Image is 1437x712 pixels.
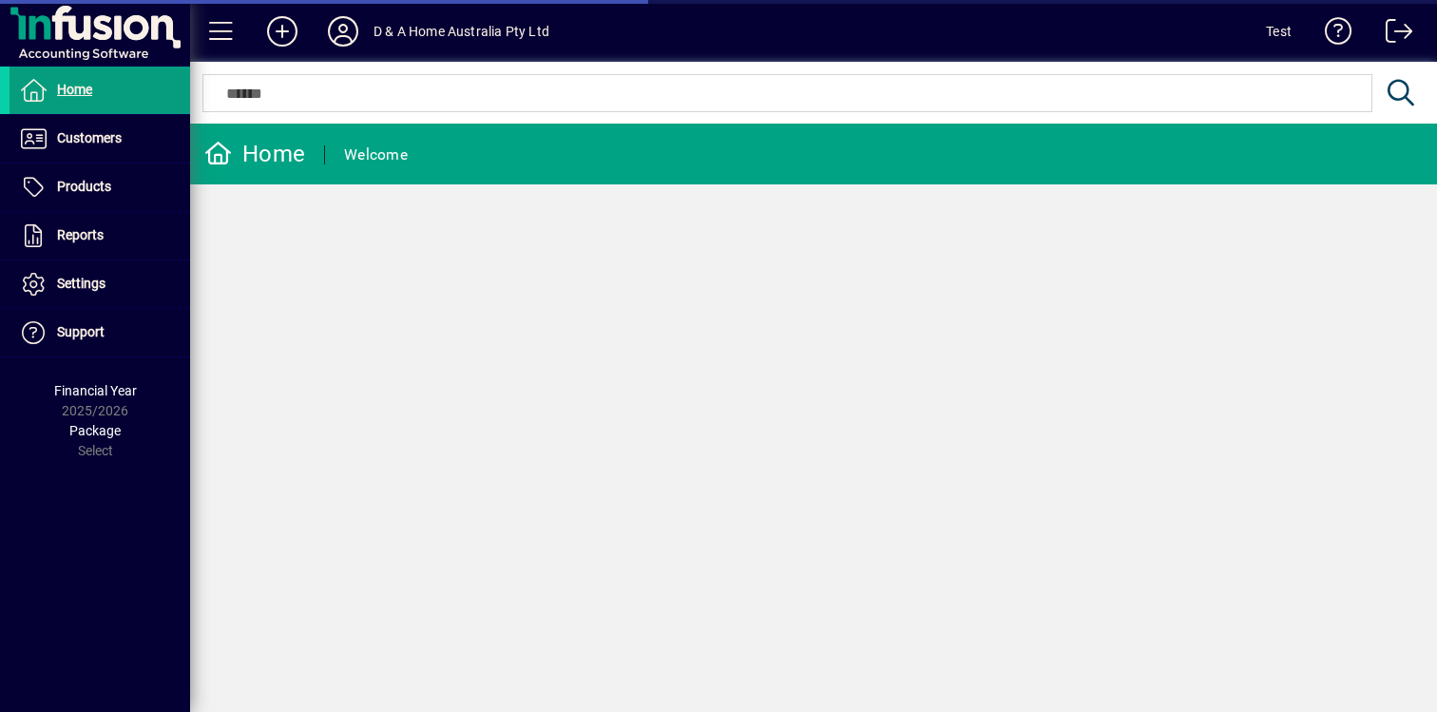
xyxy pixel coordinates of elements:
a: Settings [10,260,190,308]
span: Reports [57,227,104,242]
span: Products [57,179,111,194]
a: Support [10,309,190,356]
span: Settings [57,276,105,291]
span: Financial Year [54,383,137,398]
div: D & A Home Australia Pty Ltd [374,16,549,47]
button: Profile [313,14,374,48]
div: Test [1266,16,1292,47]
a: Products [10,164,190,211]
a: Knowledge Base [1311,4,1352,66]
a: Customers [10,115,190,163]
span: Customers [57,130,122,145]
a: Reports [10,212,190,260]
div: Home [204,139,305,169]
div: Welcome [344,140,408,170]
a: Logout [1371,4,1413,66]
span: Home [57,82,92,97]
span: Support [57,324,105,339]
button: Add [252,14,313,48]
span: Package [69,423,121,438]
